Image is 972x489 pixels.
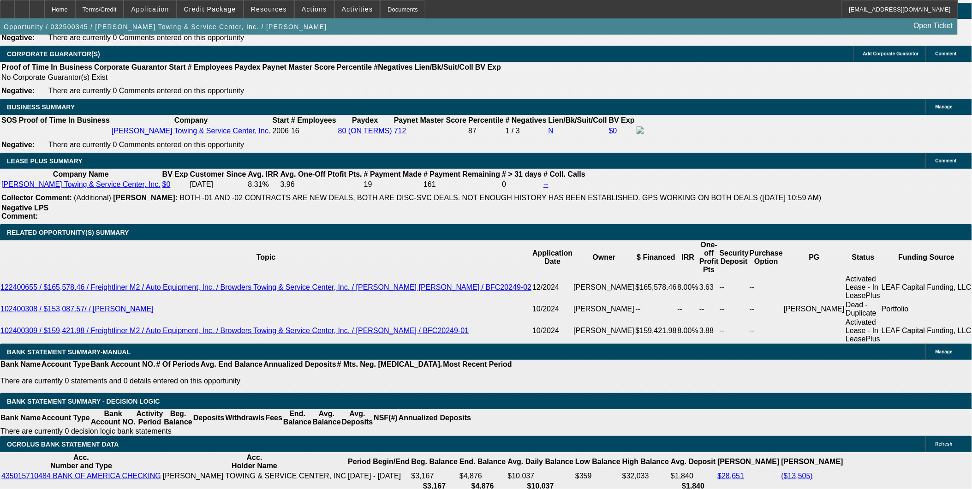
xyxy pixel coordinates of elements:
[41,409,90,427] th: Account Type
[352,116,378,124] b: Paydex
[573,300,635,318] td: [PERSON_NAME]
[609,116,635,124] b: BV Exp
[910,18,957,34] a: Open Ticket
[475,63,501,71] b: BV Exp
[248,170,279,178] b: Avg. IRR
[1,453,161,471] th: Acc. Number and Type
[162,180,171,188] a: $0
[347,471,410,481] td: [DATE] - [DATE]
[936,51,957,56] span: Comment
[622,471,669,481] td: $32,033
[881,318,972,344] td: LEAF Capital Funding, LLC
[749,318,783,344] td: --
[575,471,621,481] td: $359
[573,240,635,274] th: Owner
[719,274,749,300] td: --
[532,274,573,300] td: 12/2024
[48,141,244,149] span: There are currently 0 Comments entered on this opportunity
[235,63,261,71] b: Paydex
[783,240,845,274] th: PG
[0,283,531,291] a: 122400655 / $165,578.46 / Freightliner M2 / Auto Equipment, Inc. / Browders Towing & Service Cent...
[251,6,287,13] span: Resources
[1,73,505,82] td: No Corporate Guarantor(s) Exist
[190,170,246,178] b: Customer Since
[90,360,156,369] th: Bank Account NO.
[0,377,512,385] p: There are currently 0 statements and 0 details entered on this opportunity
[507,471,574,481] td: $10,037
[162,170,188,178] b: BV Exp
[280,180,363,189] td: 3.96
[459,453,506,471] th: End. Balance
[543,180,549,188] a: --
[190,180,247,189] td: [DATE]
[335,0,380,18] button: Activities
[74,194,111,202] span: (Additional)
[411,453,458,471] th: Beg. Balance
[532,300,573,318] td: 10/2024
[94,63,167,71] b: Corporate Guarantor
[248,180,279,189] td: 8.31%
[398,409,471,427] th: Annualized Deposits
[415,63,473,71] b: Lien/Bk/Suit/Coll
[302,6,327,13] span: Actions
[1,116,18,125] th: SOS
[635,274,677,300] td: $165,578.46
[179,194,821,202] span: BOTH -01 AND -02 CONTRACTS ARE NEW DEALS, BOTH ARE DISC-SVC DEALS. NOT ENOUGH HISTORY HAS BEEN ES...
[312,409,341,427] th: Avg. Balance
[749,274,783,300] td: --
[341,409,374,427] th: Avg. Deposits
[295,0,334,18] button: Actions
[53,170,109,178] b: Company Name
[90,409,136,427] th: Bank Account NO.
[670,471,716,481] td: $1,840
[394,116,466,124] b: Paynet Master Score
[280,170,362,178] b: Avg. One-Off Ptofit Pts.
[719,300,749,318] td: --
[225,409,265,427] th: Withdrawls
[635,318,677,344] td: $159,421.98
[113,194,178,202] b: [PERSON_NAME]:
[291,127,299,135] span: 16
[936,349,953,354] span: Manage
[7,229,129,236] span: RELATED OPPORTUNITY(S) SUMMARY
[637,126,644,134] img: facebook-icon.png
[699,240,719,274] th: One-off Profit Pts
[291,116,336,124] b: # Employees
[124,0,176,18] button: Application
[18,116,110,125] th: Proof of Time In Business
[48,87,244,95] span: There are currently 0 Comments entered on this opportunity
[575,453,621,471] th: Low Balance
[174,116,208,124] b: Company
[112,127,271,135] a: [PERSON_NAME] Towing & Service Center, Inc.
[1,87,35,95] b: Negative:
[846,300,882,318] td: Dead - Duplicate
[169,63,185,71] b: Start
[881,274,972,300] td: LEAF Capital Funding, LLC
[338,127,392,135] a: 80 (ON TERMS)
[783,300,845,318] td: [PERSON_NAME]
[468,127,503,135] div: 87
[573,318,635,344] td: [PERSON_NAME]
[699,318,719,344] td: 3.88
[507,453,574,471] th: Avg. Daily Balance
[781,453,844,471] th: [PERSON_NAME]
[677,318,699,344] td: 8.00%
[468,116,503,124] b: Percentile
[881,300,972,318] td: Portfolio
[936,441,953,447] span: Refresh
[7,441,119,448] span: OCROLUS BANK STATEMENT DATA
[543,170,585,178] b: # Coll. Calls
[532,240,573,274] th: Application Date
[1,141,35,149] b: Negative:
[394,127,406,135] a: 712
[1,472,161,480] a: 435015710484 BANK OF AMERICA CHECKING
[443,360,513,369] th: Most Recent Period
[41,360,90,369] th: Account Type
[846,318,882,344] td: Activated Lease - In LeasePlus
[699,274,719,300] td: 3.63
[347,453,410,471] th: Period Begin/End
[364,170,422,178] b: # Payment Made
[635,240,677,274] th: $ Financed
[1,204,48,220] b: Negative LPS Comment:
[506,127,547,135] div: 1 / 3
